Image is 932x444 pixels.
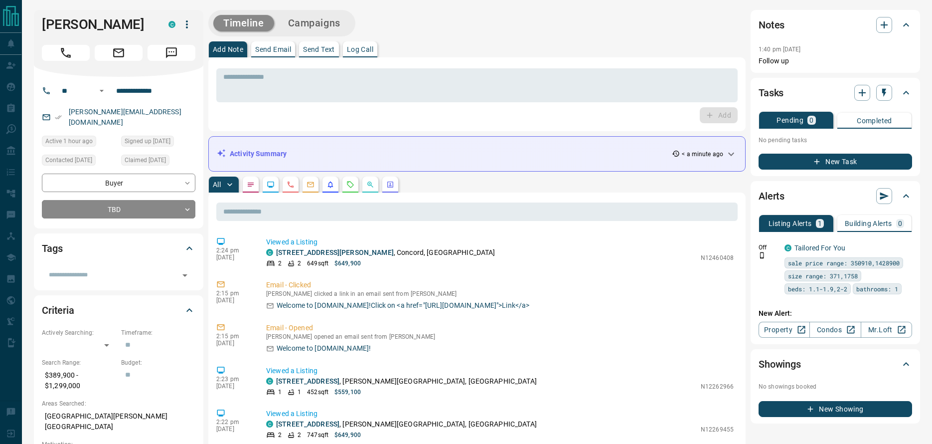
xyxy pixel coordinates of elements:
p: Send Text [303,46,335,53]
p: Listing Alerts [769,220,812,227]
span: Email [95,45,143,61]
p: Timeframe: [121,328,195,337]
a: Property [759,322,810,338]
div: condos.ca [784,244,791,251]
p: Building Alerts [845,220,892,227]
p: Send Email [255,46,291,53]
p: 649 sqft [307,259,328,268]
p: 2:15 pm [216,290,251,297]
div: Tasks [759,81,912,105]
p: 747 sqft [307,431,328,440]
svg: Push Notification Only [759,252,766,259]
p: 2:22 pm [216,419,251,426]
a: Tailored For You [794,244,845,252]
h2: Tags [42,240,62,256]
p: 0 [898,220,902,227]
p: [DATE] [216,340,251,347]
button: New Task [759,154,912,170]
p: 1 [818,220,822,227]
p: 2 [278,431,282,440]
a: [PERSON_NAME][EMAIL_ADDRESS][DOMAIN_NAME] [69,108,181,126]
p: , [PERSON_NAME][GEOGRAPHIC_DATA], [GEOGRAPHIC_DATA] [276,376,537,387]
p: 1 [298,388,301,397]
div: Thu Oct 02 2025 [121,136,195,150]
p: [DATE] [216,297,251,304]
h2: Alerts [759,188,784,204]
svg: Agent Actions [386,181,394,189]
svg: Opportunities [366,181,374,189]
p: 2:24 pm [216,247,251,254]
p: 1 [278,388,282,397]
a: [STREET_ADDRESS] [276,420,339,428]
button: Timeline [213,15,274,31]
div: Tue Oct 14 2025 [42,136,116,150]
p: Email - Clicked [266,280,734,290]
p: Welcome to [DOMAIN_NAME]!Click on <a href="[URL][DOMAIN_NAME]">Link</a> [277,300,529,311]
p: Log Call [347,46,373,53]
p: Welcome to [DOMAIN_NAME]! [277,343,371,354]
svg: Lead Browsing Activity [267,181,275,189]
p: N12262966 [701,382,734,391]
div: condos.ca [266,378,273,385]
div: TBD [42,200,195,219]
p: [DATE] [216,426,251,433]
button: Open [96,85,108,97]
svg: Calls [287,181,295,189]
p: 0 [809,117,813,124]
p: 2 [298,259,301,268]
h2: Tasks [759,85,783,101]
span: Signed up [DATE] [125,136,170,146]
span: Contacted [DATE] [45,155,92,165]
div: condos.ca [266,249,273,256]
svg: Notes [247,181,255,189]
p: Search Range: [42,358,116,367]
a: Condos [809,322,861,338]
p: [DATE] [216,383,251,390]
svg: Listing Alerts [326,181,334,189]
p: 2 [278,259,282,268]
p: $389,900 - $1,299,000 [42,367,116,394]
button: Open [178,268,192,282]
span: sale price range: 350910,1428900 [788,258,900,268]
span: beds: 1.1-1.9,2-2 [788,284,847,294]
p: Add Note [213,46,243,53]
p: Viewed a Listing [266,409,734,419]
p: Email - Opened [266,323,734,333]
p: N12269455 [701,425,734,434]
p: Viewed a Listing [266,237,734,247]
p: 2 [298,431,301,440]
p: Activity Summary [230,149,287,159]
svg: Emails [307,181,314,189]
h2: Showings [759,356,801,372]
span: Claimed [DATE] [125,155,166,165]
svg: Requests [346,181,354,189]
p: Pending [777,117,803,124]
p: 2:23 pm [216,376,251,383]
p: 1:40 pm [DATE] [759,46,801,53]
div: Tags [42,236,195,260]
div: Buyer [42,174,195,192]
div: Criteria [42,298,195,322]
div: condos.ca [266,421,273,428]
p: 452 sqft [307,388,328,397]
h2: Criteria [42,302,74,318]
p: No pending tasks [759,133,912,148]
a: [STREET_ADDRESS] [276,377,339,385]
div: Thu Oct 02 2025 [42,155,116,169]
p: N12460408 [701,253,734,262]
p: No showings booked [759,382,912,391]
button: New Showing [759,401,912,417]
p: Budget: [121,358,195,367]
span: Call [42,45,90,61]
p: [DATE] [216,254,251,261]
p: Viewed a Listing [266,366,734,376]
a: [STREET_ADDRESS][PERSON_NAME] [276,248,394,256]
div: Activity Summary< a minute ago [217,145,737,163]
div: Showings [759,352,912,376]
p: New Alert: [759,308,912,319]
p: , [PERSON_NAME][GEOGRAPHIC_DATA], [GEOGRAPHIC_DATA] [276,419,537,430]
p: $559,100 [334,388,361,397]
button: Campaigns [278,15,350,31]
span: size range: 371,1758 [788,271,858,281]
span: Message [148,45,195,61]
